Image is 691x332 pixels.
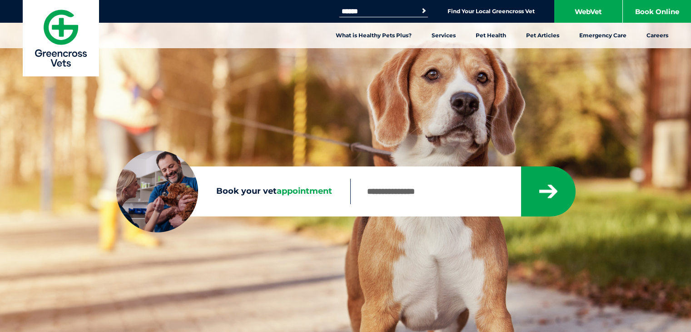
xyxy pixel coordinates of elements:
a: Find Your Local Greencross Vet [447,8,535,15]
a: Pet Health [466,23,516,48]
a: What is Healthy Pets Plus? [326,23,422,48]
span: appointment [277,186,332,196]
a: Emergency Care [569,23,636,48]
button: Search [419,6,428,15]
label: Book your vet [116,185,350,198]
a: Careers [636,23,678,48]
a: Pet Articles [516,23,569,48]
a: Services [422,23,466,48]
